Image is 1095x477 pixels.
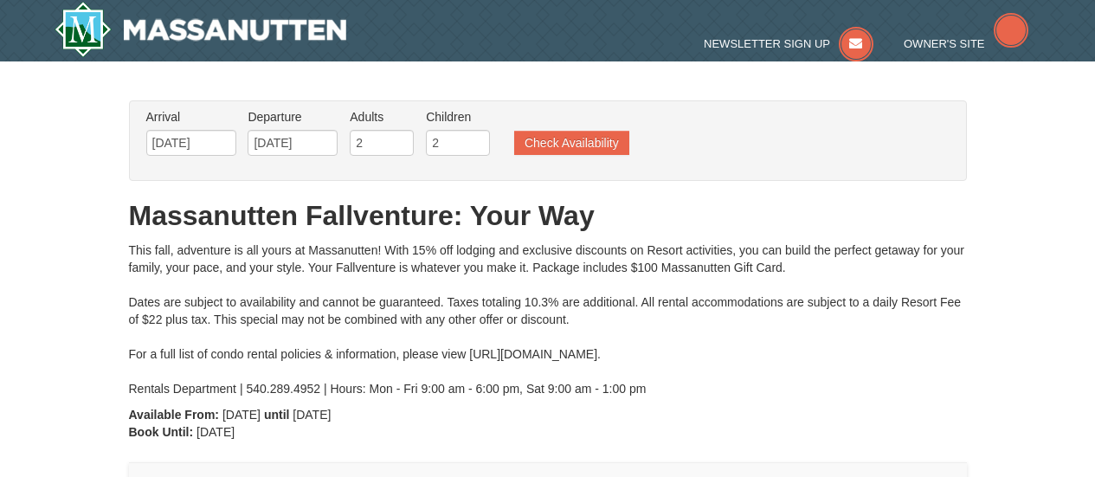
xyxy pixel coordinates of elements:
[426,108,490,126] label: Children
[704,37,830,50] span: Newsletter Sign Up
[55,2,347,57] a: Massanutten Resort
[350,108,414,126] label: Adults
[222,408,261,422] span: [DATE]
[129,408,220,422] strong: Available From:
[146,108,236,126] label: Arrival
[129,425,194,439] strong: Book Until:
[264,408,290,422] strong: until
[55,2,347,57] img: Massanutten Resort Logo
[904,37,985,50] span: Owner's Site
[904,37,1028,50] a: Owner's Site
[704,37,873,50] a: Newsletter Sign Up
[129,242,967,397] div: This fall, adventure is all yours at Massanutten! With 15% off lodging and exclusive discounts on...
[248,108,338,126] label: Departure
[293,408,331,422] span: [DATE]
[129,198,967,233] h1: Massanutten Fallventure: Your Way
[196,425,235,439] span: [DATE]
[514,131,629,155] button: Check Availability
